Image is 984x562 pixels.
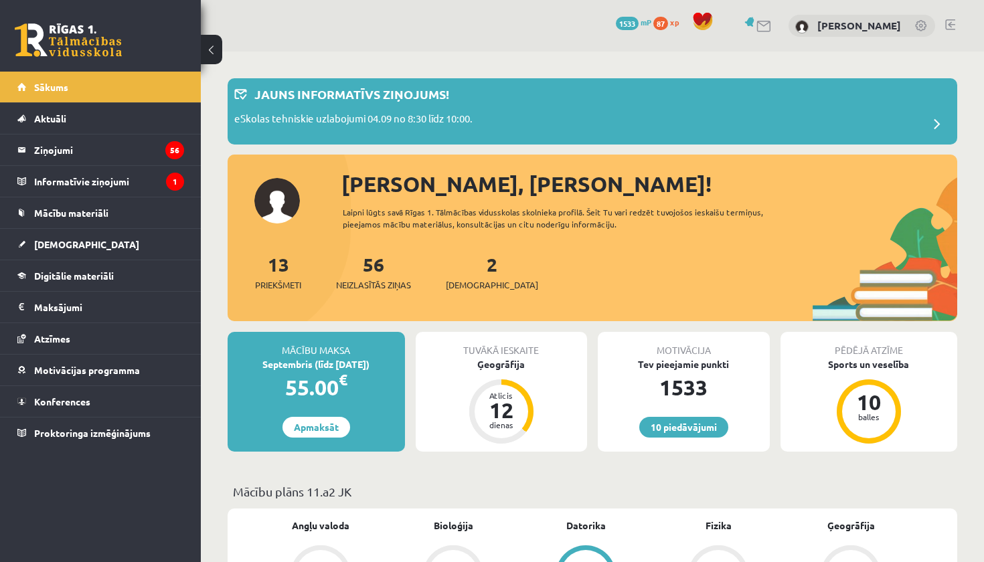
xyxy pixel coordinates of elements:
[639,417,728,438] a: 10 piedāvājumi
[653,17,685,27] a: 87 xp
[228,357,405,371] div: Septembris (līdz [DATE])
[17,292,184,322] a: Maksājumi
[34,134,184,165] legend: Ziņojumi
[292,519,349,533] a: Angļu valoda
[598,371,770,403] div: 1533
[336,278,411,292] span: Neizlasītās ziņas
[416,332,588,357] div: Tuvākā ieskaite
[17,103,184,134] a: Aktuāli
[616,17,651,27] a: 1533 mP
[166,173,184,191] i: 1
[34,238,139,250] span: [DEMOGRAPHIC_DATA]
[670,17,679,27] span: xp
[17,134,184,165] a: Ziņojumi56
[653,17,668,30] span: 87
[228,371,405,403] div: 55.00
[481,391,521,399] div: Atlicis
[34,427,151,439] span: Proktoringa izmēģinājums
[598,332,770,357] div: Motivācija
[343,206,781,230] div: Laipni lūgts savā Rīgas 1. Tālmācības vidusskolas skolnieka profilā. Šeit Tu vari redzēt tuvojošo...
[34,292,184,322] legend: Maksājumi
[849,391,889,413] div: 10
[17,355,184,385] a: Motivācijas programma
[233,482,952,500] p: Mācību plāns 11.a2 JK
[817,19,901,32] a: [PERSON_NAME]
[336,252,411,292] a: 56Neizlasītās ziņas
[34,112,66,124] span: Aktuāli
[17,386,184,417] a: Konferences
[228,332,405,357] div: Mācību maksa
[341,168,957,200] div: [PERSON_NAME], [PERSON_NAME]!
[566,519,606,533] a: Datorika
[795,20,809,33] img: Viktorija Vargušenko
[598,357,770,371] div: Tev pieejamie punkti
[706,519,732,533] a: Fizika
[781,332,958,357] div: Pēdējā atzīme
[17,229,184,260] a: [DEMOGRAPHIC_DATA]
[34,270,114,282] span: Digitālie materiāli
[234,85,951,138] a: Jauns informatīvs ziņojums! eSkolas tehniskie uzlabojumi 04.09 no 8:30 līdz 10:00.
[165,141,184,159] i: 56
[17,260,184,291] a: Digitālie materiāli
[416,357,588,371] div: Ģeogrāfija
[255,252,301,292] a: 13Priekšmeti
[434,519,473,533] a: Bioloģija
[282,417,350,438] a: Apmaksāt
[17,166,184,197] a: Informatīvie ziņojumi1
[254,85,449,103] p: Jauns informatīvs ziņojums!
[34,81,68,93] span: Sākums
[34,395,90,407] span: Konferences
[481,399,521,421] div: 12
[339,370,347,389] span: €
[34,364,140,376] span: Motivācijas programma
[446,278,538,292] span: [DEMOGRAPHIC_DATA]
[17,323,184,354] a: Atzīmes
[255,278,301,292] span: Priekšmeti
[17,197,184,228] a: Mācību materiāli
[17,72,184,102] a: Sākums
[827,519,875,533] a: Ģeogrāfija
[781,357,958,371] div: Sports un veselība
[34,166,184,197] legend: Informatīvie ziņojumi
[15,23,122,57] a: Rīgas 1. Tālmācības vidusskola
[481,421,521,429] div: dienas
[34,207,108,219] span: Mācību materiāli
[849,413,889,421] div: balles
[34,333,70,345] span: Atzīmes
[416,357,588,446] a: Ģeogrāfija Atlicis 12 dienas
[781,357,958,446] a: Sports un veselība 10 balles
[17,417,184,448] a: Proktoringa izmēģinājums
[641,17,651,27] span: mP
[234,111,473,130] p: eSkolas tehniskie uzlabojumi 04.09 no 8:30 līdz 10:00.
[616,17,639,30] span: 1533
[446,252,538,292] a: 2[DEMOGRAPHIC_DATA]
